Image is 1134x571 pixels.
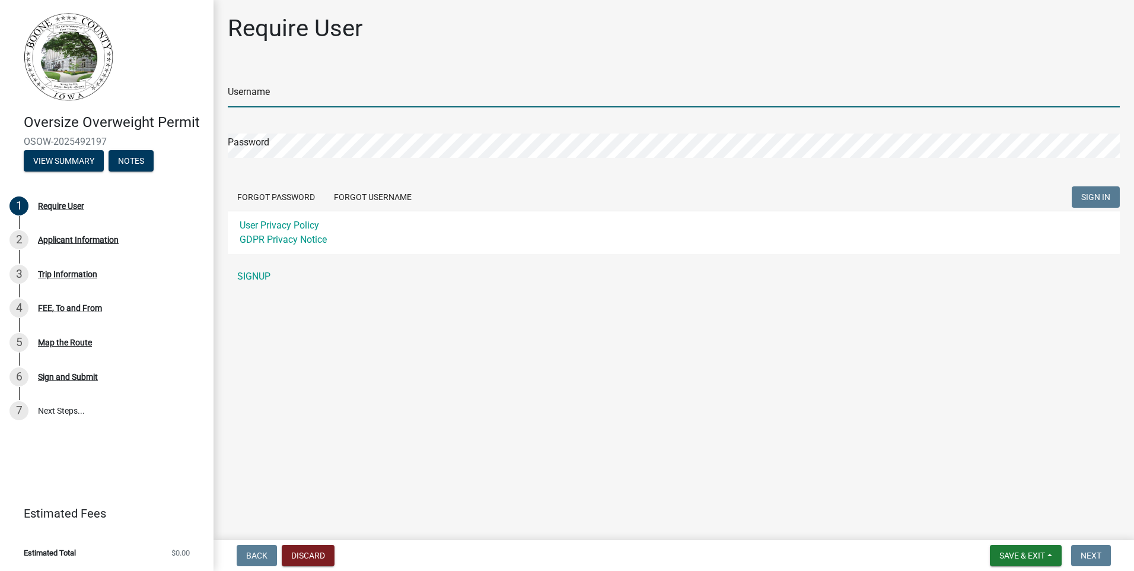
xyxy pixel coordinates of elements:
div: Map the Route [38,338,92,347]
div: Require User [38,202,84,210]
span: OSOW-2025492197 [24,136,190,147]
h4: Oversize Overweight Permit [24,114,204,131]
button: Next [1071,545,1111,566]
div: 5 [9,333,28,352]
button: Forgot Password [228,186,324,208]
div: 4 [9,299,28,318]
div: Sign and Submit [38,373,98,381]
span: SIGN IN [1081,192,1110,202]
span: Estimated Total [24,549,76,557]
div: 2 [9,230,28,249]
a: SIGNUP [228,265,1120,288]
div: 7 [9,401,28,420]
div: 1 [9,196,28,215]
wm-modal-confirm: Summary [24,157,104,166]
span: Next [1081,551,1101,560]
a: User Privacy Policy [240,220,319,231]
button: Back [237,545,277,566]
div: 3 [9,265,28,284]
wm-modal-confirm: Notes [109,157,154,166]
button: View Summary [24,150,104,172]
button: Notes [109,150,154,172]
button: SIGN IN [1072,186,1120,208]
button: Forgot Username [324,186,421,208]
button: Save & Exit [990,545,1062,566]
a: GDPR Privacy Notice [240,234,327,245]
div: 6 [9,367,28,386]
a: Estimated Fees [9,502,195,525]
div: Trip Information [38,270,97,278]
img: Boone County, Iowa [24,12,114,101]
h1: Require User [228,14,363,43]
div: Applicant Information [38,236,119,244]
span: Save & Exit [999,551,1045,560]
div: FEE, To and From [38,304,102,312]
button: Discard [282,545,335,566]
span: Back [246,551,267,560]
span: $0.00 [171,549,190,557]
